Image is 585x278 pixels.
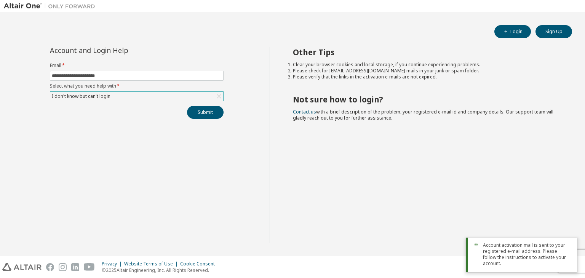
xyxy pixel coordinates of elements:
button: Login [494,25,531,38]
li: Clear your browser cookies and local storage, if you continue experiencing problems. [293,62,559,68]
div: I don't know but can't login [50,92,223,101]
div: Website Terms of Use [124,261,180,267]
img: youtube.svg [84,263,95,271]
div: Account and Login Help [50,47,189,53]
div: Cookie Consent [180,261,219,267]
p: © 2025 Altair Engineering, Inc. All Rights Reserved. [102,267,219,273]
h2: Other Tips [293,47,559,57]
span: with a brief description of the problem, your registered e-mail id and company details. Our suppo... [293,109,553,121]
img: facebook.svg [46,263,54,271]
button: Submit [187,106,224,119]
li: Please verify that the links in the activation e-mails are not expired. [293,74,559,80]
img: Altair One [4,2,99,10]
h2: Not sure how to login? [293,94,559,104]
img: instagram.svg [59,263,67,271]
label: Select what you need help with [50,83,224,89]
div: I don't know but can't login [51,92,112,101]
label: Email [50,62,224,69]
div: Privacy [102,261,124,267]
span: Account activation mail is sent to your registered e-mail address. Please follow the instructions... [483,242,571,267]
a: Contact us [293,109,316,115]
li: Please check for [EMAIL_ADDRESS][DOMAIN_NAME] mails in your junk or spam folder. [293,68,559,74]
img: altair_logo.svg [2,263,42,271]
button: Sign Up [535,25,572,38]
img: linkedin.svg [71,263,79,271]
